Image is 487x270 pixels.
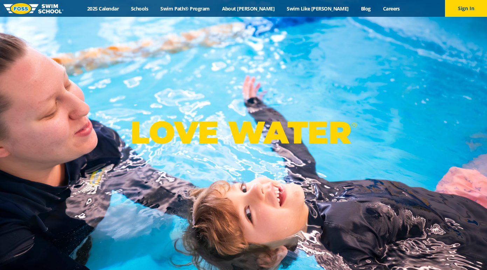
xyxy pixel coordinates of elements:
a: About [PERSON_NAME] [216,5,281,12]
sup: ® [351,121,357,129]
a: Blog [355,5,377,12]
a: Swim Like [PERSON_NAME] [281,5,355,12]
a: Careers [377,5,406,12]
a: Swim Path® Program [154,5,216,12]
img: FOSS Swim School Logo [4,3,63,14]
p: LOVE WATER [130,114,357,151]
a: 2025 Calendar [81,5,125,12]
a: Schools [125,5,154,12]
